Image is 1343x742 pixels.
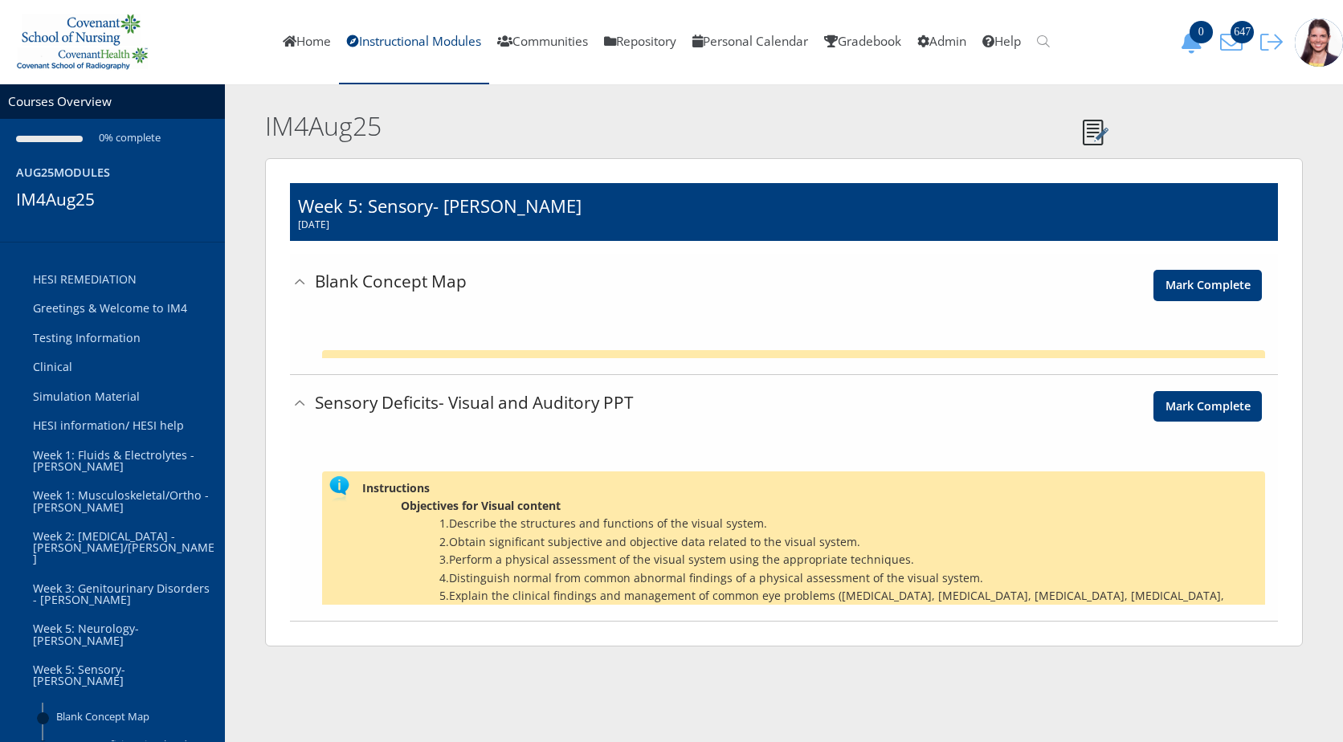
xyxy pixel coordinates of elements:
h2: IM4Aug25 [265,108,1074,145]
img: 1943_125_125.jpg [1295,18,1343,67]
b: Instructions [362,480,430,495]
span: [DATE] [298,218,582,232]
img: Notes [1083,120,1108,145]
h3: IM4Aug25 [16,188,217,211]
span: 0 [1190,21,1213,43]
div: 2.Obtain significant subjective and objective data related to the visual system. [439,533,1257,551]
button: 0 [1174,31,1214,54]
button: 647 [1214,31,1255,54]
a: Week 5: Sensory- [PERSON_NAME] [21,655,225,696]
div: 5.Explain the clinical findings and management of common eye problems ([MEDICAL_DATA], [MEDICAL_D... [439,587,1257,623]
a: 647 [1214,33,1255,50]
div: 4.Distinguish normal from common abnormal findings of a physical assessment of the visual system. [439,569,1257,587]
h3: Blank Concept Map [315,270,889,293]
a: Mark Complete [1153,391,1262,422]
a: Testing Information [21,324,225,353]
div: 3.Perform a physical assessment of the visual system using the appropriate techniques. [439,551,1257,569]
a: Week 5: Neurology- [PERSON_NAME] [21,614,225,655]
h3: Sensory Deficits- Visual and Auditory PPT [315,391,889,414]
a: Simulation Material [21,382,225,412]
a: Week 3: Genitourinary Disorders - [PERSON_NAME] [21,574,225,615]
a: HESI REMEDIATION [21,265,225,295]
a: HESI information/ HESI help [21,411,225,441]
a: Week 1: Musculoskeletal/Ortho - [PERSON_NAME] [21,481,225,522]
strong: Objectives for Visual content [401,498,561,513]
a: Courses Overview [8,93,112,110]
a: Week 2: [MEDICAL_DATA] - [PERSON_NAME]/[PERSON_NAME] [21,522,225,574]
a: Mark Complete [1153,270,1262,301]
span: 647 [1231,21,1254,43]
h4: Aug25Modules [16,165,217,181]
a: Blank Concept Map [43,703,225,731]
a: Greetings & Welcome to IM4 [21,294,225,324]
h1: Week 5: Sensory- [PERSON_NAME] [298,194,582,232]
a: Week 1: Fluids & Electrolytes - [PERSON_NAME] [21,441,225,482]
div: 1.Describe the structures and functions of the visual system. [439,515,1257,532]
small: 0% complete [83,130,161,145]
a: 0 [1174,33,1214,50]
a: Clinical [21,353,225,382]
